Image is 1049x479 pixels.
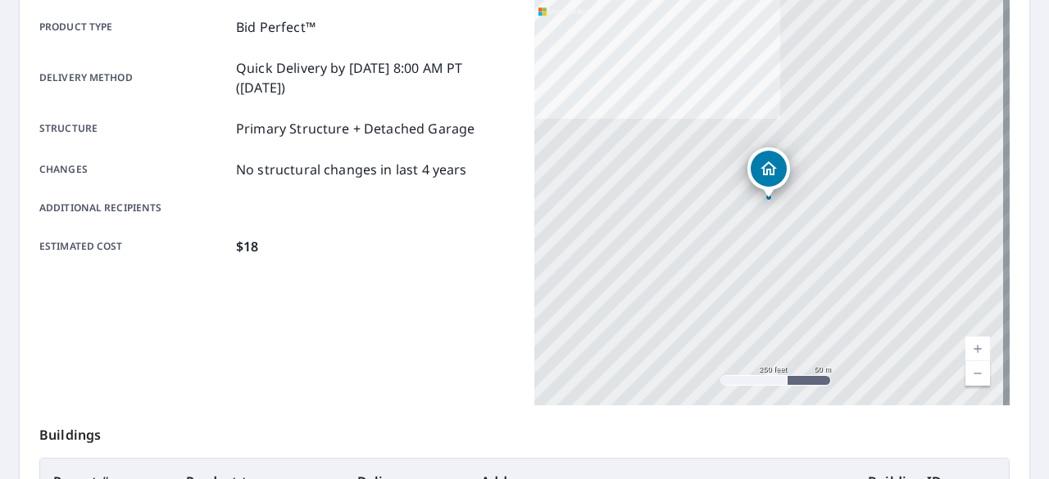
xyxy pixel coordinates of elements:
[236,58,515,97] p: Quick Delivery by [DATE] 8:00 AM PT ([DATE])
[965,337,990,361] a: Current Level 17, Zoom In
[747,147,790,198] div: Dropped pin, building 1, Residential property, 381 Creek Valley Rd Stuart, VA 24171
[39,119,229,138] p: Structure
[39,201,229,215] p: Additional recipients
[39,405,1010,458] p: Buildings
[236,237,258,256] p: $18
[39,58,229,97] p: Delivery method
[39,160,229,179] p: Changes
[236,119,475,138] p: Primary Structure + Detached Garage
[965,361,990,386] a: Current Level 17, Zoom Out
[236,17,316,37] p: Bid Perfect™
[236,160,467,179] p: No structural changes in last 4 years
[39,17,229,37] p: Product type
[39,237,229,256] p: Estimated cost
